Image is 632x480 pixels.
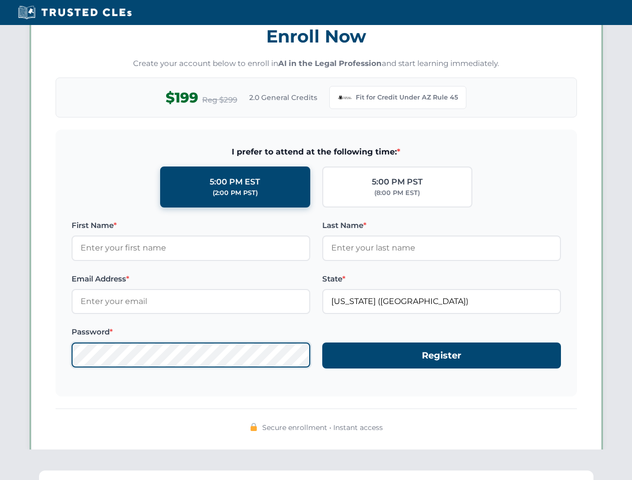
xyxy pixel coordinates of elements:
label: First Name [72,219,310,231]
input: Arizona (AZ) [322,289,561,314]
input: Enter your first name [72,235,310,260]
label: State [322,273,561,285]
span: 2.0 General Credits [249,92,317,103]
label: Email Address [72,273,310,285]
div: (8:00 PM EST) [374,188,420,198]
input: Enter your email [72,289,310,314]
div: 5:00 PM EST [210,175,260,188]
span: Reg $299 [202,94,237,106]
span: Fit for Credit Under AZ Rule 45 [356,92,458,102]
span: Secure enrollment • Instant access [262,422,383,433]
img: Trusted CLEs [15,5,135,20]
h3: Enroll Now [56,20,577,52]
label: Password [72,326,310,338]
div: (2:00 PM PST) [213,188,258,198]
span: I prefer to attend at the following time: [72,145,561,158]
img: Arizona Bar [338,90,352,104]
span: $199 [166,86,198,109]
button: Register [322,342,561,369]
p: Create your account below to enroll in and start learning immediately. [56,58,577,69]
input: Enter your last name [322,235,561,260]
strong: AI in the Legal Profession [278,58,382,68]
img: 🔒 [250,423,258,431]
label: Last Name [322,219,561,231]
div: 5:00 PM PST [372,175,423,188]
